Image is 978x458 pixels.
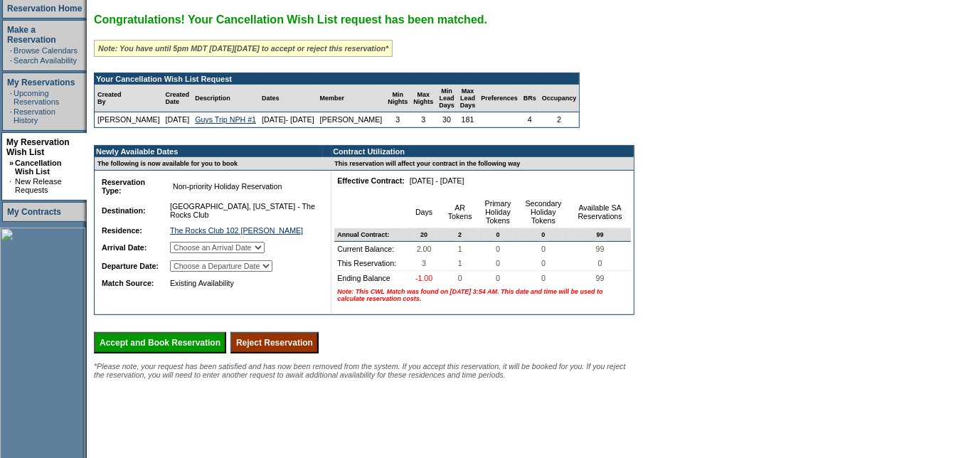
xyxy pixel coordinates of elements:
[192,85,259,112] td: Description
[15,177,61,194] a: New Release Requests
[410,112,436,127] td: 3
[410,176,464,185] nobr: [DATE] - [DATE]
[94,332,226,353] input: Accept and Book Reservation
[7,4,82,14] a: Reservation Home
[414,242,435,256] span: 2.00
[102,206,146,215] b: Destination:
[10,89,12,106] td: ·
[6,137,70,157] a: My Reservation Wish List
[521,85,539,112] td: BRs
[10,46,12,55] td: ·
[167,199,319,222] td: [GEOGRAPHIC_DATA], [US_STATE] - The Rocks Club
[493,242,503,256] span: 0
[94,14,487,26] span: Congratulations! Your Cancellation Wish List request has been matched.
[98,44,388,53] i: Note: You have until 5pm MDT [DATE][DATE] to accept or reject this reservation*
[569,196,631,228] td: Available SA Reservations
[170,179,285,193] span: Non-priority Holiday Reservation
[594,228,607,241] span: 99
[455,271,465,285] span: 0
[102,279,154,287] b: Match Source:
[334,228,406,242] td: Annual Contract:
[337,176,405,185] b: Effective Contract:
[442,196,479,228] td: AR Tokens
[170,226,303,235] a: The Rocks Club 102 [PERSON_NAME]
[7,25,56,45] a: Make a Reservation
[95,146,323,157] td: Newly Available Dates
[7,78,75,87] a: My Reservations
[418,228,430,241] span: 20
[493,271,503,285] span: 0
[593,271,607,285] span: 99
[102,243,147,252] b: Arrival Date:
[195,115,256,124] a: Guys Trip NPH #1
[9,177,14,194] td: ·
[102,226,142,235] b: Residence:
[455,242,465,256] span: 1
[593,242,607,256] span: 99
[14,89,59,106] a: Upcoming Reservations
[413,271,435,285] span: -1.00
[9,159,14,167] b: »
[539,228,548,241] span: 0
[406,196,442,228] td: Days
[457,112,479,127] td: 181
[436,85,457,112] td: Min Lead Days
[259,85,317,112] td: Dates
[95,157,323,171] td: The following is now available for you to book
[95,73,579,85] td: Your Cancellation Wish List Request
[479,196,518,228] td: Primary Holiday Tokens
[15,159,61,176] a: Cancellation Wish List
[410,85,436,112] td: Max Nights
[538,256,548,270] span: 0
[521,112,539,127] td: 4
[102,178,145,195] b: Reservation Type:
[595,256,605,270] span: 0
[14,46,78,55] a: Browse Calendars
[167,276,319,290] td: Existing Availability
[539,112,580,127] td: 2
[331,146,634,157] td: Contract Utilization
[334,285,631,305] td: Note: This CWL Match was found on [DATE] 3:54 AM. This date and time will be used to calculate re...
[538,271,548,285] span: 0
[14,107,55,124] a: Reservation History
[334,242,406,256] td: Current Balance:
[10,56,12,65] td: ·
[457,85,479,112] td: Max Lead Days
[10,107,12,124] td: ·
[334,271,406,285] td: Ending Balance
[94,362,626,379] span: *Please note, your request has been satisfied and has now been removed from the system. If you ac...
[14,56,77,65] a: Search Availability
[385,85,410,112] td: Min Nights
[478,85,521,112] td: Preferences
[317,112,386,127] td: [PERSON_NAME]
[494,228,503,241] span: 0
[385,112,410,127] td: 3
[317,85,386,112] td: Member
[455,256,465,270] span: 1
[538,242,548,256] span: 0
[259,112,317,127] td: [DATE]- [DATE]
[163,85,193,112] td: Created Date
[518,196,570,228] td: Secondary Holiday Tokens
[163,112,193,127] td: [DATE]
[102,262,159,270] b: Departure Date:
[7,207,61,217] a: My Contracts
[95,85,163,112] td: Created By
[436,112,457,127] td: 30
[455,228,464,241] span: 2
[539,85,580,112] td: Occupancy
[95,112,163,127] td: [PERSON_NAME]
[419,256,429,270] span: 3
[331,157,634,171] td: This reservation will affect your contract in the following way
[334,256,406,271] td: This Reservation:
[493,256,503,270] span: 0
[230,332,319,353] input: Reject Reservation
